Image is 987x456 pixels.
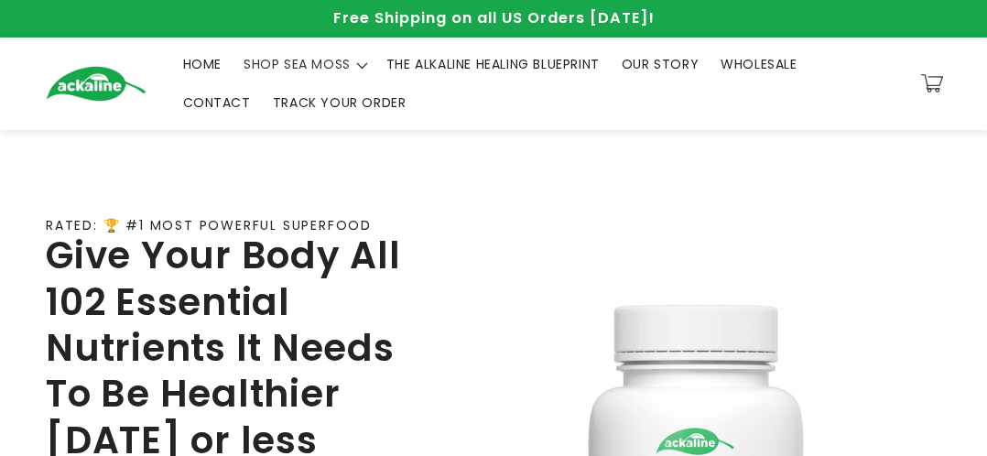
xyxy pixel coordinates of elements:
span: CONTACT [183,94,251,111]
a: TRACK YOUR ORDER [262,83,418,122]
a: OUR STORY [611,45,710,83]
span: Free Shipping on all US Orders [DATE]! [333,7,655,28]
span: OUR STORY [622,56,699,72]
span: THE ALKALINE HEALING BLUEPRINT [386,56,600,72]
span: SHOP SEA MOSS [244,56,351,72]
span: WHOLESALE [721,56,797,72]
a: CONTACT [172,83,262,122]
p: RATED: 🏆 #1 MOST POWERFUL SUPERFOOD [46,218,372,233]
a: THE ALKALINE HEALING BLUEPRINT [375,45,611,83]
img: Ackaline [46,66,146,102]
a: HOME [172,45,233,83]
span: HOME [183,56,222,72]
summary: SHOP SEA MOSS [233,45,375,83]
a: WHOLESALE [710,45,808,83]
span: TRACK YOUR ORDER [273,94,407,111]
